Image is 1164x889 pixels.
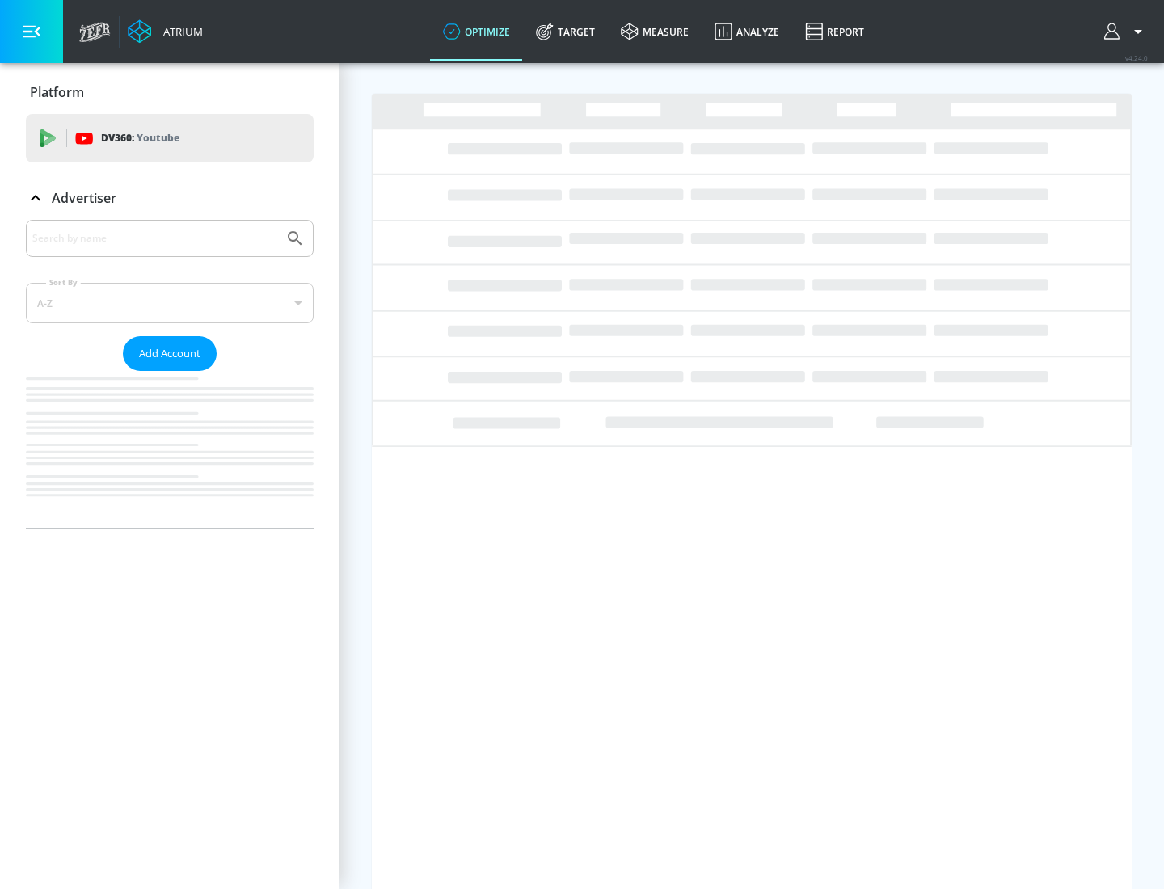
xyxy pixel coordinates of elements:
div: Atrium [157,24,203,39]
p: Advertiser [52,189,116,207]
div: DV360: Youtube [26,114,314,162]
span: v 4.24.0 [1125,53,1148,62]
nav: list of Advertiser [26,371,314,528]
a: Atrium [128,19,203,44]
div: Advertiser [26,220,314,528]
p: Youtube [137,129,179,146]
button: Add Account [123,336,217,371]
span: Add Account [139,344,200,363]
p: Platform [30,83,84,101]
div: Advertiser [26,175,314,221]
a: measure [608,2,702,61]
a: Analyze [702,2,792,61]
div: A-Z [26,283,314,323]
p: DV360: [101,129,179,147]
label: Sort By [46,277,81,288]
a: Report [792,2,877,61]
a: optimize [430,2,523,61]
input: Search by name [32,228,277,249]
div: Platform [26,70,314,115]
a: Target [523,2,608,61]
